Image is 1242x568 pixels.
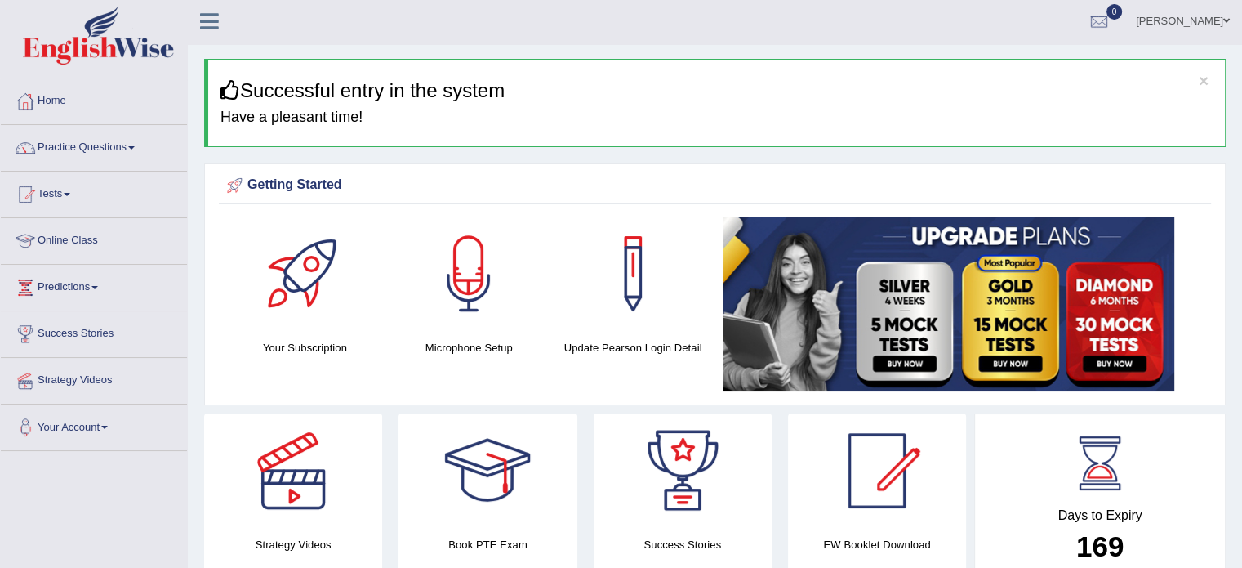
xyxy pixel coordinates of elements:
[1199,72,1209,89] button: ×
[1,218,187,259] a: Online Class
[395,339,543,356] h4: Microphone Setup
[594,536,772,553] h4: Success Stories
[1,311,187,352] a: Success Stories
[231,339,379,356] h4: Your Subscription
[220,110,1213,126] h4: Have a pleasant time!
[993,508,1207,523] h4: Days to Expiry
[223,173,1207,198] div: Getting Started
[559,339,707,356] h4: Update Pearson Login Detail
[1,78,187,119] a: Home
[1106,4,1123,20] span: 0
[1,265,187,306] a: Predictions
[1,125,187,166] a: Practice Questions
[788,536,966,553] h4: EW Booklet Download
[1,405,187,445] a: Your Account
[723,217,1174,391] img: small5.jpg
[204,536,382,553] h4: Strategy Videos
[1,358,187,399] a: Strategy Videos
[1,172,187,212] a: Tests
[220,80,1213,101] h3: Successful entry in the system
[1076,530,1124,562] b: 169
[398,536,576,553] h4: Book PTE Exam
